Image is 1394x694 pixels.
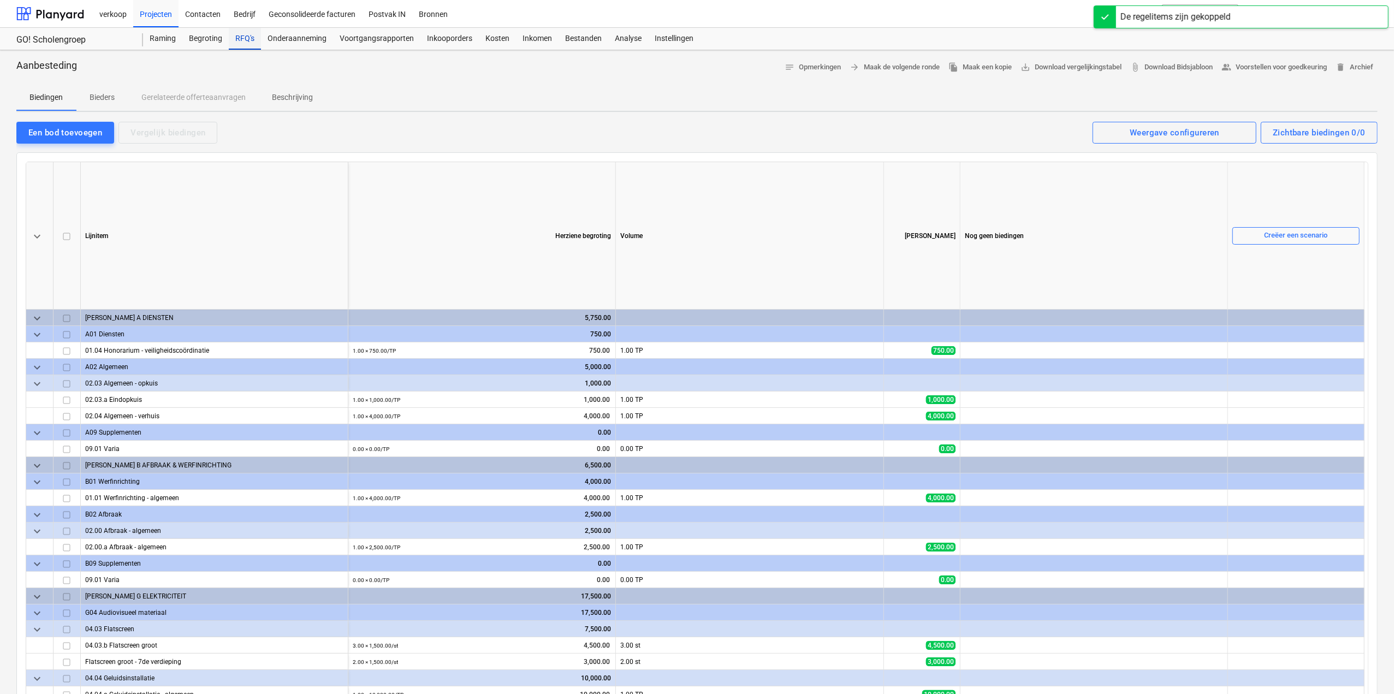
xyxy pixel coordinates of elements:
span: Archief [1336,61,1373,74]
div: 1.00 TP [616,539,884,555]
div: Herziene begroting [348,162,616,310]
small: 1.00 × 4,000.00 / TP [353,495,400,501]
p: Bieders [89,92,115,103]
span: 4,000.00 [583,494,611,503]
div: 10,000.00 [353,670,611,686]
div: Voortgangsrapporten [333,28,420,50]
div: Weergave configureren [1130,126,1219,140]
span: keyboard_arrow_down [31,590,44,603]
div: 6,500.00 [353,457,611,473]
button: Maak de volgende ronde [845,59,944,76]
a: Analyse [608,28,648,50]
div: 02.03.a Eindopkuis [85,392,343,407]
div: 02.00.a Afbraak - algemeen [85,539,343,555]
div: DEEL A DIENSTEN [85,310,343,325]
button: Zichtbare biedingen 0/0 [1261,122,1378,144]
span: keyboard_arrow_down [31,525,44,538]
button: Een bod toevoegen [16,122,114,144]
small: 1.00 × 2,500.00 / TP [353,544,400,550]
div: 0.00 TP [616,572,884,588]
div: Creëer een scenario [1265,229,1328,242]
a: Begroting [182,28,229,50]
div: 5,750.00 [353,310,611,326]
button: Weergave configureren [1093,122,1256,144]
button: Archief [1331,59,1378,76]
small: 1.00 × 4,000.00 / TP [353,413,400,419]
span: keyboard_arrow_down [31,328,44,341]
div: De regelitems zijn gekoppeld [1120,10,1231,23]
div: 2,500.00 [353,523,611,539]
span: keyboard_arrow_down [31,459,44,472]
div: Instellingen [648,28,700,50]
span: keyboard_arrow_down [31,672,44,685]
div: GO! Scholengroep [16,34,130,46]
div: Raming [143,28,182,50]
div: DEEL G ELEKTRICITEIT [85,588,343,604]
span: 2,500.00 [926,543,956,551]
div: 4,000.00 [353,473,611,490]
a: Kosten [479,28,516,50]
a: Onderaanneming [261,28,333,50]
div: 1.00 TP [616,408,884,424]
div: 0.00 TP [616,441,884,457]
p: Beschrijving [272,92,313,103]
button: Voorstellen voor goedkeuring [1217,59,1331,76]
span: keyboard_arrow_down [31,377,44,390]
div: 0.00 [353,424,611,441]
div: 09.01 Varia [85,441,343,456]
span: save_alt [1021,62,1030,72]
span: attach_file [1130,62,1140,72]
span: 0.00 [939,444,956,453]
span: 0.00 [596,444,611,454]
div: 1.00 TP [616,342,884,359]
span: Maak de volgende ronde [850,61,940,74]
div: 0.00 [353,555,611,572]
span: 2,500.00 [583,543,611,552]
div: 3.00 st [616,637,884,654]
span: Voorstellen voor goedkeuring [1221,61,1327,74]
div: Flatscreen groot - 7de verdieping [85,654,343,669]
span: arrow_forward [850,62,859,72]
span: Download vergelijkingstabel [1021,61,1122,74]
span: notes [785,62,794,72]
div: 02.04 Algemeen - verhuis [85,408,343,424]
span: keyboard_arrow_down [31,508,44,521]
div: 04.04 Geluidsinstallatie [85,670,343,686]
span: keyboard_arrow_down [31,623,44,636]
div: Een bod toevoegen [28,126,102,140]
small: 1.00 × 1,000.00 / TP [353,397,400,403]
button: Opmerkingen [780,59,845,76]
button: Creëer een scenario [1232,227,1360,244]
span: delete [1336,62,1345,72]
small: 3.00 × 1,500.00 / st [353,643,398,649]
div: 2.00 st [616,654,884,670]
span: 1,000.00 [583,395,611,405]
small: 2.00 × 1,500.00 / st [353,659,398,665]
a: Download vergelijkingstabel [1016,59,1126,76]
a: Bestanden [559,28,608,50]
span: 0.00 [596,576,611,585]
div: A01 Diensten [85,326,343,342]
div: 09.01 Varia [85,572,343,588]
div: G04 Audiovisueel materiaal [85,604,343,620]
div: [PERSON_NAME] [884,162,960,310]
div: RFQ's [229,28,261,50]
a: Inkooporders [420,28,479,50]
span: 750.00 [932,346,956,355]
span: 4,000.00 [583,412,611,421]
div: DEEL B AFBRAAK & WERFINRICHTING [85,457,343,473]
div: B01 Werfinrichting [85,473,343,489]
span: people_alt [1221,62,1231,72]
span: keyboard_arrow_down [31,557,44,571]
div: 1.00 TP [616,392,884,408]
div: 01.04 Honorarium - veiligheidscoördinatie [85,342,343,358]
div: 1,000.00 [353,375,611,392]
div: 02.00 Afbraak - algemeen [85,523,343,538]
span: keyboard_arrow_down [31,426,44,440]
div: 7,500.00 [353,621,611,637]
